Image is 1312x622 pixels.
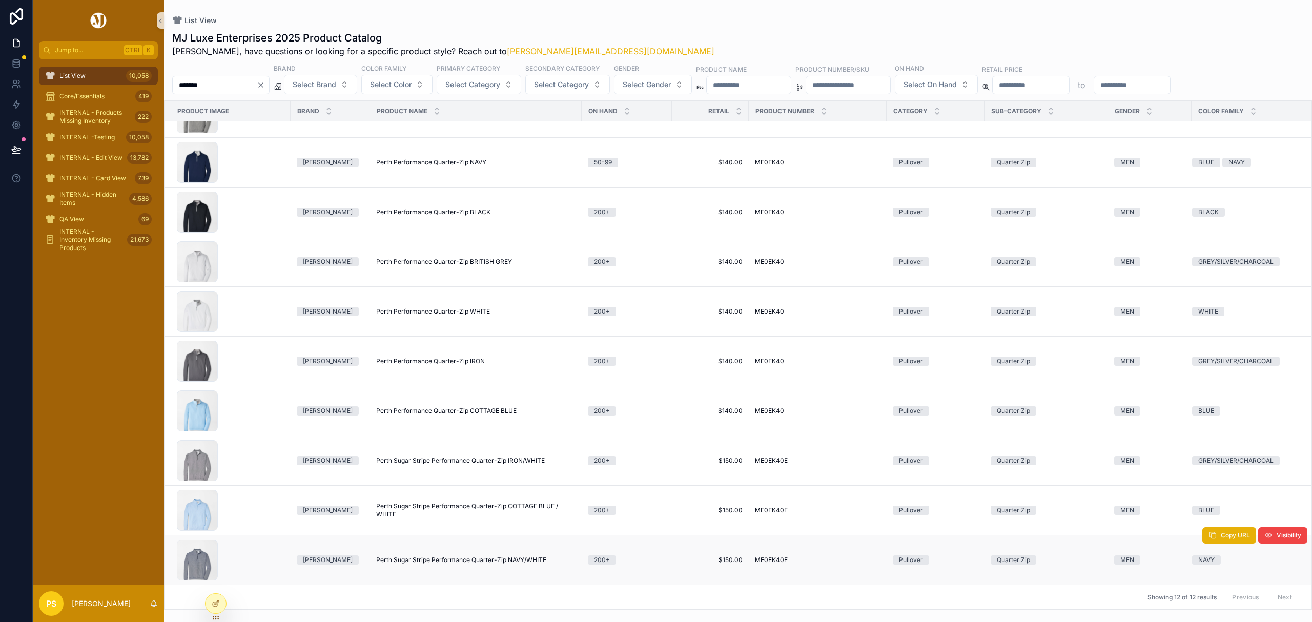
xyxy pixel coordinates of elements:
[1120,506,1134,515] div: MEN
[594,456,610,465] div: 200+
[297,406,364,416] a: [PERSON_NAME]
[376,357,576,365] a: Perth Performance Quarter-Zip IRON
[899,456,923,465] div: Pullover
[437,75,521,94] button: Select Button
[274,64,296,73] label: Brand
[1120,208,1134,217] div: MEN
[72,598,131,609] p: [PERSON_NAME]
[376,258,576,266] a: Perth Performance Quarter-Zip BRITISH GREY
[991,257,1102,266] a: Quarter Zip
[370,79,412,90] span: Select Color
[893,406,978,416] a: Pullover
[755,556,788,564] span: ME0EK40E
[1114,555,1185,565] a: MEN
[893,307,978,316] a: Pullover
[303,406,353,416] div: [PERSON_NAME]
[1277,531,1301,540] span: Visibility
[893,158,978,167] a: Pullover
[755,258,880,266] a: ME0EK40
[297,107,319,115] span: Brand
[755,506,788,514] span: ME0EK40E
[1198,208,1219,217] div: BLACK
[1114,506,1185,515] a: MEN
[1198,107,1244,115] span: Color Family
[39,210,158,229] a: QA View69
[1120,257,1134,266] div: MEN
[376,357,485,365] span: Perth Performance Quarter-Zip IRON
[1114,257,1185,266] a: MEN
[135,90,152,102] div: 419
[755,107,814,115] span: Product Number
[46,597,56,610] span: PS
[755,208,784,216] span: ME0EK40
[1192,456,1305,465] a: GREY/SILVER/CHARCOAL
[895,75,978,94] button: Select Button
[445,79,500,90] span: Select Category
[991,406,1102,416] a: Quarter Zip
[678,407,743,415] span: $140.00
[588,406,666,416] a: 200+
[89,12,108,29] img: App logo
[678,506,743,514] a: $150.00
[755,158,784,167] span: ME0EK40
[376,307,576,316] a: Perth Performance Quarter-Zip WHITE
[376,457,576,465] a: Perth Sugar Stripe Performance Quarter-Zip IRON/WHITE
[39,67,158,85] a: List View10,058
[678,556,743,564] a: $150.00
[297,456,364,465] a: [PERSON_NAME]
[755,457,788,465] span: ME0EK40E
[1192,257,1305,266] a: GREY/SILVER/CHARCOAL
[293,79,336,90] span: Select Brand
[127,234,152,246] div: 21,673
[588,555,666,565] a: 200+
[594,158,612,167] div: 50-99
[594,357,610,366] div: 200+
[376,556,576,564] a: Perth Sugar Stripe Performance Quarter-Zip NAVY/WHITE
[755,208,880,216] a: ME0EK40
[184,15,217,26] span: List View
[899,506,923,515] div: Pullover
[899,208,923,217] div: Pullover
[59,215,84,223] span: QA View
[588,456,666,465] a: 200+
[755,407,880,415] a: ME0EK40
[1120,406,1134,416] div: MEN
[59,133,115,141] span: INTERNAL -Testing
[135,111,152,123] div: 222
[895,64,924,73] label: On Hand
[39,190,158,208] a: INTERNAL - Hidden Items4,586
[991,555,1102,565] a: Quarter Zip
[39,231,158,249] a: INTERNAL - Inventory Missing Products21,673
[997,456,1030,465] div: Quarter Zip
[1120,456,1134,465] div: MEN
[588,107,618,115] span: On Hand
[678,307,743,316] span: $140.00
[588,158,666,167] a: 50-99
[297,506,364,515] a: [PERSON_NAME]
[795,65,869,74] label: Product Number/SKU
[1114,307,1185,316] a: MEN
[525,75,610,94] button: Select Button
[124,45,142,55] span: Ctrl
[678,258,743,266] span: $140.00
[997,208,1030,217] div: Quarter Zip
[678,457,743,465] span: $150.00
[1198,357,1274,366] div: GREY/SILVER/CHARCOAL
[1115,107,1140,115] span: Gender
[376,502,576,519] a: Perth Sugar Stripe Performance Quarter-Zip COTTAGE BLUE / WHITE
[376,407,517,415] span: Perth Performance Quarter-Zip COTTAGE BLUE
[376,158,486,167] span: Perth Performance Quarter-Zip NAVY
[594,208,610,217] div: 200+
[997,257,1030,266] div: Quarter Zip
[59,154,122,162] span: INTERNAL - Edit View
[997,357,1030,366] div: Quarter Zip
[303,257,353,266] div: [PERSON_NAME]
[1198,555,1215,565] div: NAVY
[1114,357,1185,366] a: MEN
[303,307,353,316] div: [PERSON_NAME]
[297,555,364,565] a: [PERSON_NAME]
[594,257,610,266] div: 200+
[755,407,784,415] span: ME0EK40
[893,107,928,115] span: Category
